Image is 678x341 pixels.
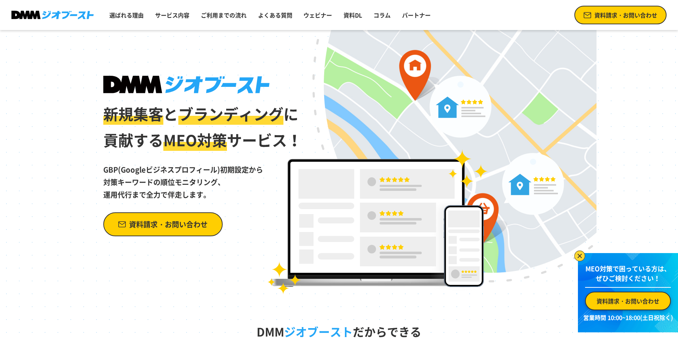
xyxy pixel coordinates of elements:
[284,323,353,340] span: ジオブースト
[371,8,394,22] a: コラム
[103,76,269,94] img: DMMジオブースト
[301,8,335,22] a: ウェビナー
[255,8,295,22] a: よくある質問
[198,8,249,22] a: ご利用までの流れ
[152,8,192,22] a: サービス内容
[574,6,667,24] a: 資料請求・お問い合わせ
[178,103,283,125] span: ブランディング
[103,76,303,153] h1: と に 貢献する サービス！
[582,313,674,322] p: 営業時間 10:00~18:00(土日祝除く)
[585,264,671,288] p: MEO対策で困っている方は、 ぜひご検討ください！
[399,8,434,22] a: パートナー
[597,297,659,305] span: 資料請求・お問い合わせ
[103,212,223,236] a: 資料請求・お問い合わせ
[163,129,227,151] span: MEO対策
[107,8,147,22] a: 選ばれる理由
[103,103,163,125] span: 新規集客
[585,292,671,310] a: 資料請求・お問い合わせ
[11,11,94,20] img: DMMジオブースト
[594,11,657,19] span: 資料請求・お問い合わせ
[341,8,365,22] a: 資料DL
[574,251,585,261] img: バナーを閉じる
[103,153,303,201] p: GBP(Googleビジネスプロフィール)初期設定から 対策キーワードの順位モニタリング、 運用代行まで全力で伴走します。
[129,218,208,231] span: 資料請求・お問い合わせ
